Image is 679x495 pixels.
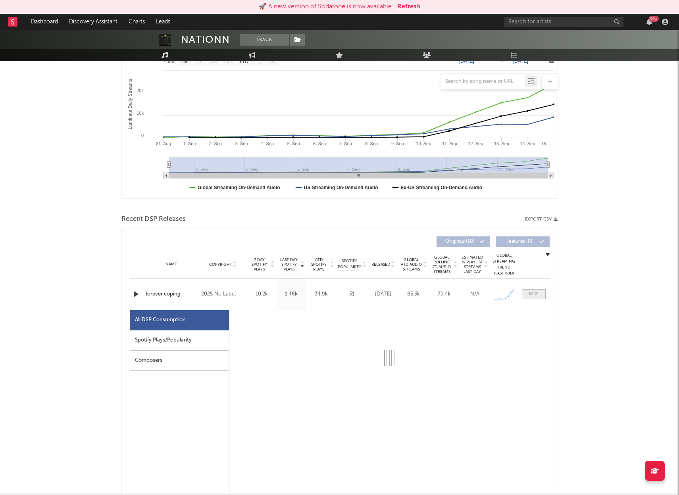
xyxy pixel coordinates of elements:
input: Search by song name or URL [441,79,525,85]
div: Composers [130,351,229,371]
text: 7. Sep [339,141,352,146]
button: Originals(10) [437,236,490,247]
text: 13. Sep [494,141,509,146]
span: Originals ( 10 ) [442,239,478,244]
div: 79.4k [431,290,458,298]
button: Export CSV [525,217,558,222]
div: Name [146,261,198,267]
text: Luminate Daily Streams [127,79,133,129]
text: 12. Sep [468,141,483,146]
div: 85.3k [400,290,427,298]
a: Discovery Assistant [63,14,123,30]
span: 7 Day Spotify Plays [249,257,270,272]
text: All [270,59,275,64]
text: 10k [137,111,144,115]
span: Global ATD Audio Streams [400,257,422,272]
text: 10. Sep [416,141,431,146]
span: Global Rolling 7D Audio Streams [431,255,453,274]
text: 1w [181,59,188,64]
text: 0 [141,133,143,138]
div: N/A [462,290,488,298]
a: Dashboard [25,14,63,30]
span: ATD Spotify Plays [308,257,329,272]
text: → [500,58,504,64]
text: 4. Sep [261,141,274,146]
div: 34.9k [308,290,334,298]
text: 14. Sep [520,141,535,146]
text: 1. Sep [183,141,196,146]
a: Charts [123,14,150,30]
text: 6. Sep [313,141,326,146]
button: Track [240,34,289,46]
span: Last Day Spotify Plays [279,257,300,272]
span: Spotify Popularity [338,258,361,270]
button: 99+ [646,19,652,25]
text: Global Streaming On-Demand Audio [198,185,280,190]
button: Refresh [397,2,420,12]
text: [DATE] [459,58,474,64]
text: 6m [225,59,232,64]
div: NATIONN [181,34,230,46]
text: [DATE] [513,58,528,64]
div: All DSP Consumption [135,315,186,325]
div: Spotify Plays/Popularity [130,330,229,351]
div: Global Streaming Trend (Last 60D) [492,253,516,276]
span: Recent DSP Releases [121,215,186,224]
span: Copyright [209,262,232,267]
text: 5. Sep [287,141,300,146]
text: 3m [210,59,217,64]
text: 15. … [541,141,552,146]
a: Leads [150,14,176,30]
text: 1m [196,59,202,64]
div: All DSP Consumption [130,310,229,330]
text: 11. Sep [442,141,457,146]
text: US Streaming On-Demand Audio [304,185,378,190]
input: Search for artists [504,17,623,27]
text: YTD [239,59,248,64]
div: 🚀 A new version of Sodatone is now available. [259,2,393,12]
text: 2. Sep [209,141,222,146]
div: [DATE] [370,290,396,298]
div: 31 [338,290,366,298]
span: Released [371,262,390,267]
text: 8. Sep [365,141,378,146]
text: 1y [256,59,261,64]
button: Features(0) [496,236,550,247]
div: 99 + [649,16,659,22]
svg: Luminate Daily Consumption [122,40,558,198]
text: 20k [137,88,144,93]
span: Features ( 0 ) [501,239,538,244]
text: Zoom [163,59,176,64]
text: 3. Sep [235,141,248,146]
div: 10.2k [249,290,275,298]
a: forever coping [146,290,198,298]
span: Estimated % Playlist Streams Last Day [462,255,483,274]
text: 9. Sep [391,141,404,146]
div: 2025 No Label [201,290,244,299]
div: 1.46k [279,290,304,298]
text: Ex-US Streaming On-Demand Audio [400,185,482,190]
text: 31. Aug [156,141,171,146]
